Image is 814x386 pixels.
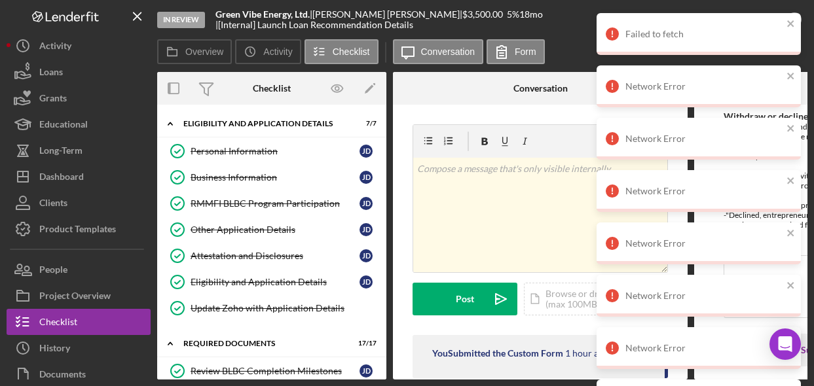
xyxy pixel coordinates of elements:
button: Post [413,283,517,315]
a: Other Application DetailsJD [164,217,380,243]
div: Network Error [625,81,783,92]
button: Mark Complete [701,7,807,33]
div: | [215,9,312,20]
div: Clients [39,190,67,219]
label: Overview [185,46,223,57]
button: close [786,123,796,135]
div: Eligibility and Application Details [183,120,344,128]
div: Post [456,283,474,315]
button: Grants [7,85,151,111]
div: 7 / 7 [353,120,377,128]
div: Project Overview [39,283,111,312]
div: Required Documents [183,340,344,347]
div: [PERSON_NAME] [PERSON_NAME] | [312,9,462,20]
time: 2025-08-13 15:55 [565,348,608,359]
div: | [Internal] Launch Loan Recommendation Details [215,20,413,30]
div: Long-Term [39,137,83,167]
div: J D [360,249,373,262]
label: Checklist [333,46,370,57]
div: Network Error [625,238,783,249]
div: Review BLBC Completion Milestones [191,366,360,376]
a: RMMFI BLBC Program ParticipationJD [164,190,380,217]
button: Conversation [393,39,484,64]
div: Loans [39,59,63,88]
div: J D [360,223,373,236]
div: You Submitted the Custom Form [432,348,563,359]
button: Activity [7,33,151,59]
div: Mark Complete [714,7,778,33]
button: Checklist [7,309,151,335]
button: Overview [157,39,232,64]
button: Checklist [305,39,379,64]
div: People [39,256,67,286]
button: Clients [7,190,151,216]
div: Network Error [625,186,783,196]
label: Conversation [421,46,475,57]
button: Project Overview [7,283,151,309]
button: close [786,280,796,292]
div: In Review [157,12,205,28]
div: Activity [39,33,71,62]
div: J D [360,364,373,377]
div: Eligibility and Application Details [191,277,360,287]
button: Dashboard [7,164,151,190]
div: Product Templates [39,216,116,245]
div: Personal Information [191,146,360,156]
div: J D [360,171,373,184]
div: Network Error [625,343,783,353]
div: Network Error [625,290,783,301]
button: close [786,18,796,31]
div: 18 mo [519,9,543,20]
div: Grants [39,85,67,114]
div: Educational [39,111,88,141]
button: Educational [7,111,151,137]
b: Green Vibe Energy, Ltd. [215,9,310,20]
button: Long-Term [7,137,151,164]
button: Product Templates [7,216,151,242]
div: Other Application Details [191,224,360,235]
div: 5 % [507,9,519,20]
button: close [786,228,796,240]
a: Personal InformationJD [164,138,380,164]
button: close [786,175,796,188]
a: Business InformationJD [164,164,380,190]
div: J D [360,197,373,210]
button: Activity [235,39,301,64]
button: History [7,335,151,361]
div: Update Zoho with Application Details [191,303,379,313]
button: Loans [7,59,151,85]
div: Checklist [253,83,291,94]
label: Activity [263,46,292,57]
button: People [7,256,151,283]
a: Attestation and DisclosuresJD [164,243,380,269]
div: Attestation and Disclosures [191,251,360,261]
div: Conversation [513,83,568,94]
div: Open Intercom Messenger [769,328,801,360]
div: Dashboard [39,164,84,193]
label: Form [515,46,536,57]
a: Update Zoho with Application Details [164,295,380,321]
div: $3,500.00 [462,9,507,20]
div: History [39,335,70,364]
a: Review BLBC Completion MilestonesJD [164,358,380,384]
a: Eligibility and Application DetailsJD [164,269,380,295]
div: 17 / 17 [353,340,377,347]
div: Network Error [625,133,783,144]
div: J D [360,275,373,289]
button: Form [487,39,545,64]
div: Business Information [191,172,360,183]
button: close [786,71,796,83]
div: Failed to fetch [625,29,783,39]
